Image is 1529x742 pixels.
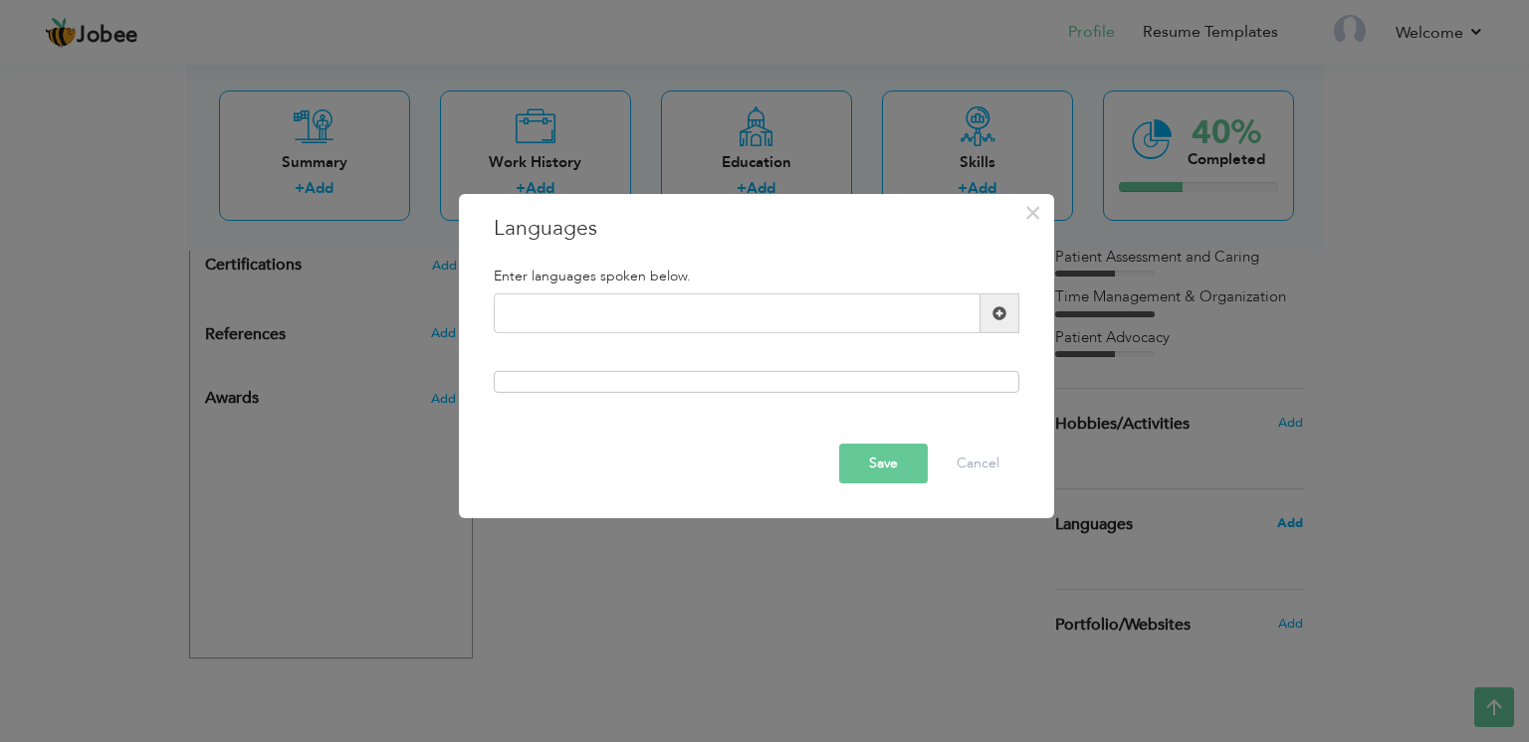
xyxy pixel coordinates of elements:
span: × [1024,195,1041,231]
h3: Languages [494,214,1019,244]
button: Save [839,444,928,483]
h5: Enter languages spoken below. [494,269,1019,283]
button: Cancel [937,444,1019,483]
button: Close [1017,197,1049,229]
